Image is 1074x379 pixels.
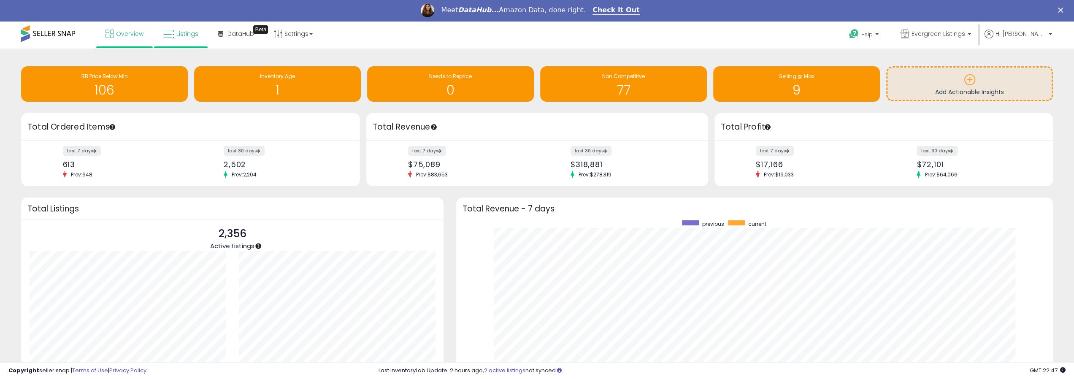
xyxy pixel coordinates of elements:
div: 2,502 [224,160,345,169]
label: last 30 days [224,146,265,156]
label: last 7 days [756,146,794,156]
span: Inventory Age [260,73,295,80]
span: BB Price Below Min [81,73,128,80]
label: last 30 days [917,146,958,156]
a: Check It Out [592,6,640,15]
a: Terms of Use [72,366,108,374]
span: Non Competitive [602,73,645,80]
h1: 77 [544,83,703,97]
span: previous [702,220,724,227]
i: Get Help [849,29,859,39]
span: Overview [116,30,143,38]
div: Last InventoryLab Update: 2 hours ago, not synced. [379,367,1066,375]
a: Selling @ Max 9 [713,66,880,102]
i: DataHub... [458,6,499,14]
a: Listings [157,21,205,46]
strong: Copyright [8,366,39,374]
span: Selling @ Max [779,73,814,80]
div: seller snap | | [8,367,146,375]
div: Meet Amazon Data, done right. [441,6,586,14]
h3: Total Revenue [373,121,702,133]
span: Active Listings [210,241,254,250]
h3: Total Listings [27,206,437,212]
span: Prev: 648 [67,171,97,178]
a: BB Price Below Min 106 [21,66,188,102]
div: Close [1058,8,1066,13]
a: Overview [99,21,150,46]
span: Prev: $19,033 [760,171,798,178]
span: Prev: $64,066 [920,171,961,178]
p: 2,356 [210,226,254,242]
a: Hi [PERSON_NAME] [985,30,1052,49]
a: Evergreen Listings [894,21,977,49]
a: DataHub [212,21,260,46]
div: Tooltip anchor [430,123,438,131]
span: Needs to Reprice [429,73,472,80]
span: 2025-09-10 22:47 GMT [1030,366,1066,374]
span: Hi [PERSON_NAME] [996,30,1046,38]
h1: 1 [198,83,357,97]
label: last 30 days [571,146,611,156]
span: Prev: $83,653 [412,171,452,178]
div: $318,881 [571,160,693,169]
span: Help [861,31,873,38]
span: Prev: 2,204 [227,171,261,178]
span: Evergreen Listings [912,30,965,38]
span: DataHub [227,30,254,38]
a: Settings [268,21,319,46]
div: $72,101 [917,160,1038,169]
h1: 106 [25,83,184,97]
h3: Total Profit [721,121,1047,133]
h1: 0 [371,83,530,97]
i: Click here to read more about un-synced listings. [557,368,562,373]
div: $17,166 [756,160,877,169]
span: Listings [176,30,198,38]
div: Tooltip anchor [108,123,116,131]
div: Tooltip anchor [764,123,771,131]
h1: 9 [717,83,876,97]
div: 613 [63,160,184,169]
a: Add Actionable Insights [887,68,1052,100]
div: Tooltip anchor [254,242,262,250]
h3: Total Revenue - 7 days [463,206,1047,212]
span: Prev: $278,319 [574,171,616,178]
div: Tooltip anchor [253,25,268,34]
div: $75,089 [408,160,531,169]
a: Needs to Reprice 0 [367,66,534,102]
span: current [748,220,766,227]
label: last 7 days [63,146,101,156]
img: Profile image for Georgie [421,4,434,17]
label: last 7 days [408,146,446,156]
a: Inventory Age 1 [194,66,361,102]
h3: Total Ordered Items [27,121,354,133]
a: Non Competitive 77 [540,66,707,102]
a: 2 active listings [484,366,525,374]
a: Privacy Policy [109,366,146,374]
a: Help [842,22,887,49]
span: Add Actionable Insights [935,88,1004,96]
